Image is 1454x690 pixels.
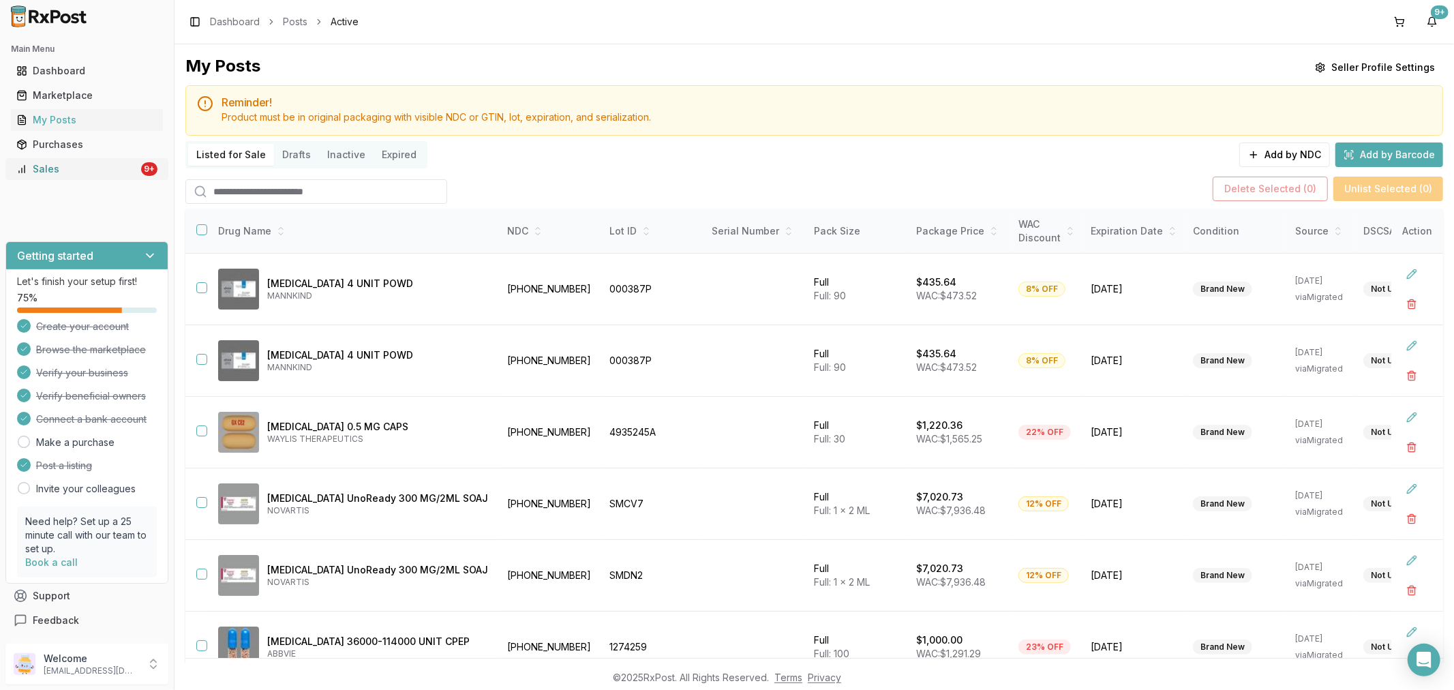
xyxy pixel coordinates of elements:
div: Product must be in original packaging with visible NDC or GTIN, lot, expiration, and serialization. [222,110,1432,124]
td: [PHONE_NUMBER] [499,540,601,612]
p: $435.64 [916,347,956,361]
td: 1274259 [601,612,703,683]
div: Drug Name [218,224,488,238]
a: Purchases [11,132,163,157]
button: Listed for Sale [188,144,274,166]
div: Brand New [1193,496,1252,511]
button: Delete [1399,435,1424,460]
span: 75 % [17,291,37,305]
p: [MEDICAL_DATA] 4 UNIT POWD [267,277,488,290]
a: Invite your colleagues [36,482,136,496]
div: Package Price [916,224,1002,238]
div: 23% OFF [1018,640,1071,655]
div: Brand New [1193,568,1252,583]
div: 8% OFF [1018,353,1065,368]
p: [DATE] [1295,633,1347,644]
div: 9+ [1431,5,1449,19]
th: Condition [1185,209,1287,254]
td: [PHONE_NUMBER] [499,468,601,540]
span: Active [331,15,359,29]
td: Full [806,540,908,612]
nav: breadcrumb [210,15,359,29]
img: User avatar [14,653,35,675]
button: Sales9+ [5,158,168,180]
img: Cosentyx UnoReady 300 MG/2ML SOAJ [218,483,259,524]
td: [PHONE_NUMBER] [499,397,601,468]
td: Full [806,325,908,397]
td: SMDN2 [601,540,703,612]
p: MANNKIND [267,290,488,301]
img: Afrezza 4 UNIT POWD [218,269,259,310]
p: [MEDICAL_DATA] 0.5 MG CAPS [267,420,488,434]
p: via Migrated [1295,507,1347,517]
p: MANNKIND [267,362,488,373]
p: [MEDICAL_DATA] 36000-114000 UNIT CPEP [267,635,488,648]
div: 12% OFF [1018,568,1069,583]
a: Terms [774,672,802,683]
td: 000387P [601,325,703,397]
div: Open Intercom Messenger [1408,644,1440,676]
div: Not Uploaded [1363,640,1435,655]
span: Full: 90 [814,290,846,301]
div: 8% OFF [1018,282,1065,297]
div: Brand New [1193,282,1252,297]
button: My Posts [5,109,168,131]
span: Feedback [33,614,79,627]
p: $7,020.73 [916,490,963,504]
div: Expiration Date [1091,224,1177,238]
th: Action [1391,209,1443,254]
p: Need help? Set up a 25 minute call with our team to set up. [25,515,149,556]
span: [DATE] [1091,282,1177,296]
p: [DATE] [1295,490,1347,501]
a: Privacy [808,672,841,683]
span: WAC: $473.52 [916,290,977,301]
button: Purchases [5,134,168,155]
button: Feedback [5,608,168,633]
span: WAC: $473.52 [916,361,977,373]
p: Welcome [44,652,138,665]
p: [MEDICAL_DATA] UnoReady 300 MG/2ML SOAJ [267,563,488,577]
div: WAC Discount [1018,217,1074,245]
div: Serial Number [712,224,798,238]
button: Support [5,584,168,608]
a: Dashboard [11,59,163,83]
p: [DATE] [1295,275,1347,286]
a: Sales9+ [11,157,163,181]
button: Delete [1399,363,1424,388]
button: Edit [1399,620,1424,644]
p: NOVARTIS [267,505,488,516]
td: [PHONE_NUMBER] [499,254,601,325]
p: via Migrated [1295,363,1347,374]
td: SMCV7 [601,468,703,540]
td: Full [806,254,908,325]
span: [DATE] [1091,425,1177,439]
h5: Reminder! [222,97,1432,108]
button: Marketplace [5,85,168,106]
div: Brand New [1193,425,1252,440]
button: Drafts [274,144,319,166]
p: via Migrated [1295,292,1347,303]
img: RxPost Logo [5,5,93,27]
p: NOVARTIS [267,577,488,588]
p: ABBVIE [267,648,488,659]
span: Browse the marketplace [36,343,146,357]
div: Not Uploaded [1363,568,1435,583]
td: Full [806,468,908,540]
p: WAYLIS THERAPEUTICS [267,434,488,445]
button: Delete [1399,507,1424,531]
button: Edit [1399,477,1424,501]
p: [DATE] [1295,347,1347,358]
p: via Migrated [1295,435,1347,446]
img: Creon 36000-114000 UNIT CPEP [218,627,259,667]
span: Verify your business [36,366,128,380]
img: Avodart 0.5 MG CAPS [218,412,259,453]
button: Expired [374,144,425,166]
div: Not Uploaded [1363,496,1435,511]
p: [DATE] [1295,419,1347,430]
button: 9+ [1421,11,1443,33]
p: [EMAIL_ADDRESS][DOMAIN_NAME] [44,665,138,676]
div: Marketplace [16,89,157,102]
p: $1,000.00 [916,633,963,647]
td: Full [806,397,908,468]
span: Create your account [36,320,129,333]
